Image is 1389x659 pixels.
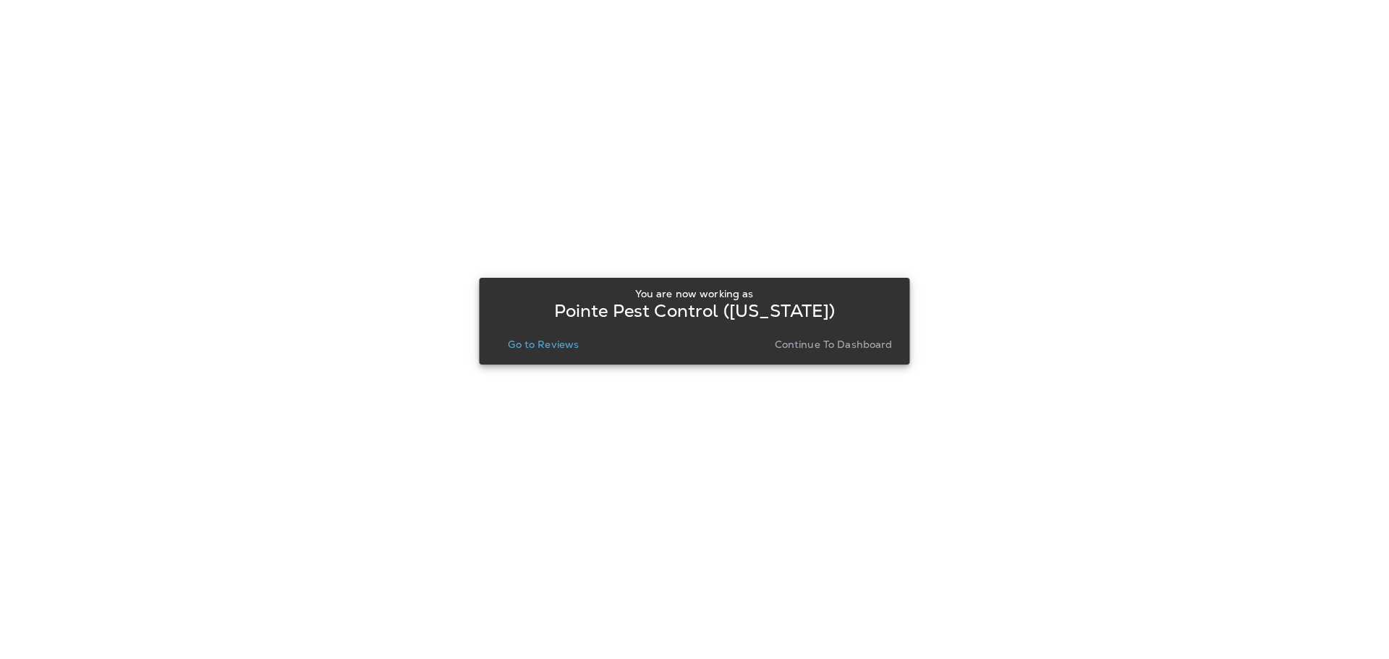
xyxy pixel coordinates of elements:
[502,334,585,354] button: Go to Reviews
[554,305,835,317] p: Pointe Pest Control ([US_STATE])
[508,339,579,350] p: Go to Reviews
[775,339,893,350] p: Continue to Dashboard
[769,334,899,354] button: Continue to Dashboard
[635,288,753,299] p: You are now working as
